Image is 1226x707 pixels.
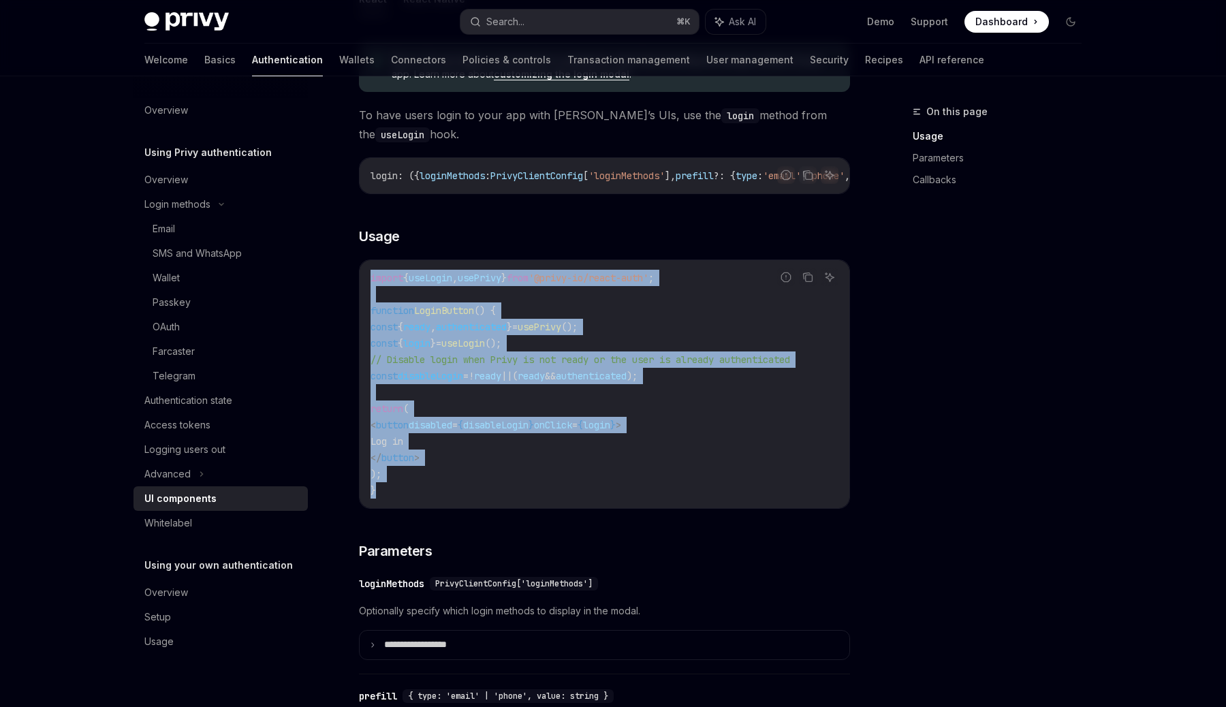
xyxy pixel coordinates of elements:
span: < [371,419,376,431]
span: ready [403,321,430,333]
a: Security [810,44,849,76]
span: ; [648,272,654,284]
span: Usage [359,227,400,246]
a: Authentication [252,44,323,76]
span: ], [665,170,676,182]
span: () { [474,304,496,317]
span: } [371,484,376,497]
span: } [610,419,616,431]
a: Overview [133,98,308,123]
span: </ [371,452,381,464]
span: usePrivy [458,272,501,284]
div: Logging users out [144,441,225,458]
h5: Using Privy authentication [144,144,272,161]
div: Setup [144,609,171,625]
span: login [371,170,398,182]
a: Callbacks [913,169,1093,191]
span: PrivyClientConfig['loginMethods'] [435,578,593,589]
span: // Disable login when Privy is not ready or the user is already authenticated [371,353,790,366]
a: Basics [204,44,236,76]
button: Ask AI [706,10,766,34]
span: authenticated [556,370,627,382]
a: Setup [133,605,308,629]
div: Wallet [153,270,180,286]
code: useLogin [375,127,430,142]
span: disableLogin [463,419,529,431]
span: onClick [534,419,572,431]
a: Demo [867,15,894,29]
span: authenticated [436,321,507,333]
a: SMS and WhatsApp [133,241,308,266]
span: || [501,370,512,382]
button: Report incorrect code [777,166,795,184]
a: Recipes [865,44,903,76]
div: Email [153,221,175,237]
span: } [430,337,436,349]
a: API reference [919,44,984,76]
div: Login methods [144,196,210,213]
div: loginMethods [359,577,424,591]
button: Ask AI [821,166,838,184]
a: Email [133,217,308,241]
span: } [529,419,534,431]
span: prefill [676,170,714,182]
span: : [485,170,490,182]
span: (); [485,337,501,349]
span: { [403,272,409,284]
span: } [501,272,507,284]
span: (); [561,321,578,333]
span: = [572,419,578,431]
a: Overview [133,580,308,605]
div: Farcaster [153,343,195,360]
span: '@privy-io/react-auth' [529,272,648,284]
span: ! [469,370,474,382]
div: Overview [144,102,188,119]
span: { [578,419,583,431]
span: disabled [409,419,452,431]
span: const [371,337,398,349]
span: ( [512,370,518,382]
a: Wallet [133,266,308,290]
a: Support [911,15,948,29]
span: button [381,452,414,464]
div: prefill [359,689,397,703]
span: ( [403,403,409,415]
span: = [463,370,469,382]
a: Usage [913,125,1093,147]
button: Ask AI [821,268,838,286]
span: ); [371,468,381,480]
span: ready [474,370,501,382]
div: OAuth [153,319,180,335]
a: Usage [133,629,308,654]
span: ); [627,370,638,382]
button: Report incorrect code [777,268,795,286]
span: , [452,272,458,284]
a: Logging users out [133,437,308,462]
span: = [452,419,458,431]
a: Policies & controls [462,44,551,76]
span: type [736,170,757,182]
a: Dashboard [964,11,1049,33]
a: Telegram [133,364,308,388]
a: Farcaster [133,339,308,364]
span: { type: 'email' | 'phone', value: string } [408,691,608,702]
a: Whitelabel [133,511,308,535]
span: login [583,419,610,431]
button: Toggle dark mode [1060,11,1082,33]
div: Telegram [153,368,195,384]
a: Access tokens [133,413,308,437]
span: useLogin [409,272,452,284]
span: { [458,419,463,431]
span: { [398,321,403,333]
a: Transaction management [567,44,690,76]
a: User management [706,44,793,76]
span: from [507,272,529,284]
span: Log in [371,435,403,447]
a: UI components [133,486,308,511]
span: > [616,419,621,431]
span: = [512,321,518,333]
span: [ [583,170,588,182]
div: Authentication state [144,392,232,409]
span: , [430,321,436,333]
span: function [371,304,414,317]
